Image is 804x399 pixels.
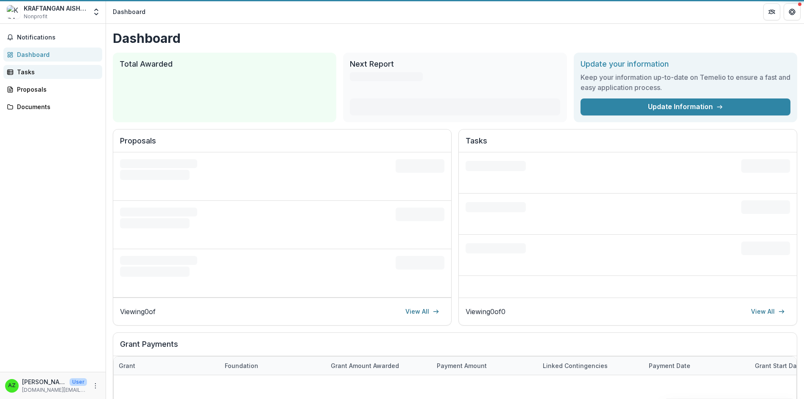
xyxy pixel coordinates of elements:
div: Tasks [17,67,95,76]
button: More [90,381,100,391]
div: Dashboard [113,7,145,16]
p: [DOMAIN_NAME][EMAIL_ADDRESS][DOMAIN_NAME] [22,386,87,394]
h2: Proposals [120,136,444,152]
img: KRAFTANGAN AISHAH HQ [7,5,20,19]
p: [PERSON_NAME] [22,377,66,386]
span: Notifications [17,34,99,41]
h2: Grant Payments [120,340,790,356]
a: Tasks [3,65,102,79]
div: Documents [17,102,95,111]
button: Get Help [784,3,801,20]
div: Dashboard [17,50,95,59]
button: Open entity switcher [90,3,102,20]
a: View All [746,305,790,318]
a: Documents [3,100,102,114]
p: Viewing 0 of [120,306,156,317]
div: KRAFTANGAN AISHAH HQ [24,4,87,13]
a: View All [400,305,444,318]
button: Partners [763,3,780,20]
h2: Update your information [581,59,790,69]
button: Notifications [3,31,102,44]
nav: breadcrumb [109,6,149,18]
div: Proposals [17,85,95,94]
a: Proposals [3,82,102,96]
h2: Tasks [466,136,790,152]
h3: Keep your information up-to-date on Temelio to ensure a fast and easy application process. [581,72,790,93]
span: Nonprofit [24,13,47,20]
p: User [70,378,87,386]
h2: Total Awarded [120,59,329,69]
div: Aishah ZA [8,383,16,388]
a: Dashboard [3,48,102,62]
p: Viewing 0 of 0 [466,306,505,317]
h1: Dashboard [113,31,797,46]
a: Update Information [581,98,790,115]
h2: Next Report [350,59,560,69]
